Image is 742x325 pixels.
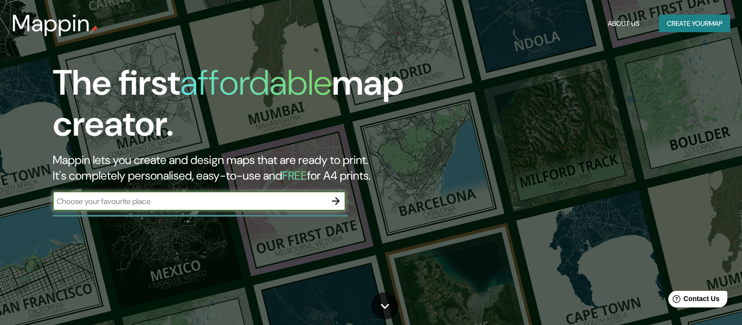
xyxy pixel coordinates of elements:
[53,196,326,207] input: Choose your favourite place
[659,15,730,33] button: Create yourmap
[180,60,332,105] h1: affordable
[655,287,731,314] iframe: Help widget launcher
[282,168,307,183] h5: FREE
[53,152,424,183] h2: Mappin lets you create and design maps that are ready to print. It's completely personalised, eas...
[53,62,424,152] h1: The first map creator.
[90,25,98,33] img: mappin-pin
[604,15,643,33] button: About Us
[12,10,90,37] h3: Mappin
